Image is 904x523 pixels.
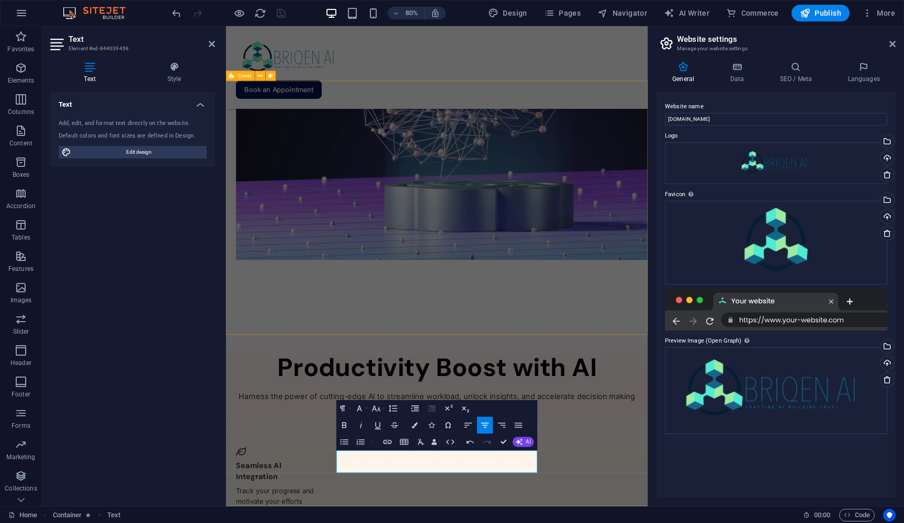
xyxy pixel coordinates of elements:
[803,509,831,521] h6: Session time
[540,5,585,21] button: Pages
[484,5,532,21] div: Design (Ctrl+Alt+Y)
[657,62,714,84] h4: General
[6,453,35,461] p: Marketing
[665,201,887,285] div: Logo-Transparent-ptklqNeL_mLoG0EwzGlrzw-kCsg4J1e9f93NBUrCnAiTw.png
[407,400,423,417] button: Increase Indent
[792,5,850,21] button: Publish
[370,417,386,434] button: Underline (⌘U)
[460,417,476,434] button: Align Left
[353,400,369,417] button: Font Family
[494,417,510,434] button: Align Right
[814,509,830,521] span: 00 00
[397,434,412,450] button: Insert Table
[69,35,215,44] h2: Text
[254,7,266,19] button: reload
[484,5,532,21] button: Design
[9,139,32,147] p: Content
[238,73,252,78] span: Cards
[477,417,493,434] button: Align Center
[59,132,207,141] div: Default colors and font sizes are defined in Design.
[50,92,215,111] h4: Text
[821,511,823,519] span: :
[839,509,875,521] button: Code
[440,400,456,417] button: Superscript
[10,296,32,304] p: Images
[665,142,887,184] div: Logo-text-tagline-Transparent-oDpO9Y-DSRzzP7QBywaXBw.png
[370,400,386,417] button: Font Size
[8,76,35,85] p: Elements
[407,417,423,434] button: Colors
[544,8,581,18] span: Pages
[597,8,647,18] span: Navigator
[6,202,36,210] p: Accordion
[800,8,841,18] span: Publish
[336,400,352,417] button: Paragraph Format
[665,188,887,201] label: Favicon
[7,45,34,53] p: Favorites
[858,5,899,21] button: More
[5,484,37,493] p: Collections
[107,509,120,521] span: Click to select. Double-click to edit
[133,62,215,84] h4: Style
[69,44,194,53] h3: Element #ed-844039459
[10,359,31,367] p: Header
[665,100,887,113] label: Website name
[726,8,779,18] span: Commerce
[526,440,531,445] span: AI
[12,390,30,399] p: Footer
[254,7,266,19] i: Reload page
[8,108,34,116] p: Columns
[511,417,526,434] button: Align Justify
[431,8,440,18] i: On resize automatically adjust zoom level to fit chosen device.
[12,422,30,430] p: Forms
[462,434,478,450] button: Undo (⌘Z)
[430,434,442,450] button: Data Bindings
[660,5,714,21] button: AI Writer
[8,265,33,273] p: Features
[86,512,91,518] i: Element contains an animation
[862,8,895,18] span: More
[353,434,368,450] button: Ordered List
[832,62,896,84] h4: Languages
[664,8,709,18] span: AI Writer
[665,347,887,434] div: Logo-text-tagline-Transparent-oDpO9Y-DSRzzP7QBywaXBw.png
[13,327,29,336] p: Slider
[12,233,30,242] p: Tables
[171,7,183,19] i: Undo: change_data (Ctrl+Z)
[74,146,204,158] span: Edit design
[50,62,133,84] h4: Text
[496,434,512,450] button: Confirm (⌘+⏎)
[443,434,458,450] button: HTML
[387,400,402,417] button: Line Height
[380,434,395,450] button: Insert Link
[665,130,887,142] label: Logo
[336,434,352,450] button: Unordered List
[413,434,429,450] button: Clear Formatting
[388,7,425,19] button: 80%
[593,5,651,21] button: Navigator
[353,417,369,434] button: Italic (⌘I)
[53,509,120,521] nav: breadcrumb
[764,62,832,84] h4: SEO / Meta
[513,437,534,447] button: AI
[336,417,352,434] button: Bold (⌘B)
[59,119,207,128] div: Add, edit, and format text directly on the website.
[714,62,764,84] h4: Data
[369,434,376,450] button: Ordered List
[677,35,896,44] h2: Website settings
[53,509,82,521] span: Click to select. Double-click to edit
[883,509,896,521] button: Usercentrics
[479,434,495,450] button: Redo (⌘⇧Z)
[440,417,456,434] button: Special Characters
[665,113,887,126] input: Name...
[233,7,245,19] button: Click here to leave preview mode and continue editing
[403,7,420,19] h6: 80%
[424,400,439,417] button: Decrease Indent
[844,509,870,521] span: Code
[387,417,402,434] button: Strikethrough
[488,8,527,18] span: Design
[457,400,473,417] button: Subscript
[665,335,887,347] label: Preview Image (Open Graph)
[424,417,439,434] button: Icons
[722,5,783,21] button: Commerce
